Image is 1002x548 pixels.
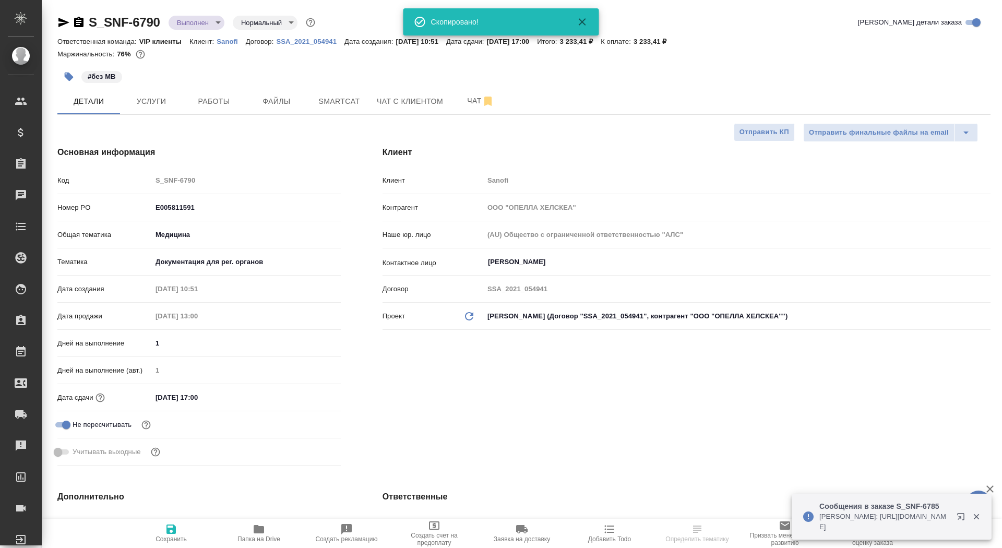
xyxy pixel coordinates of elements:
span: Сохранить [156,535,187,543]
button: 639.01 RUB; [134,47,147,61]
button: Выполнен [174,18,212,27]
p: Контактное лицо [383,258,484,268]
a: SSA_2021_054941 [276,37,344,45]
h4: Клиент [383,146,991,159]
span: Отправить финальные файлы на email [809,127,949,139]
p: Проект [383,311,405,321]
h4: Ответственные [383,491,991,503]
button: Призвать менеджера по развитию [741,519,829,548]
div: Выполнен [233,16,297,30]
p: Дата сдачи [57,392,93,403]
p: Код [57,175,152,186]
button: Создать рекламацию [303,519,390,548]
input: ✎ Введи что-нибудь [152,336,341,351]
span: Услуги [126,95,176,108]
button: Создать счет на предоплату [390,519,478,548]
button: Скопировать ссылку [73,16,85,29]
p: Дата создания: [344,38,396,45]
button: Заявка на доставку [478,519,566,548]
span: Призвать менеджера по развитию [747,532,822,546]
div: Документация для рег. органов [152,253,341,271]
input: ✎ Введи что-нибудь [152,200,341,215]
button: Open [985,261,987,263]
span: Добавить Todo [588,535,631,543]
p: Маржинальность: [57,50,117,58]
input: Пустое поле [484,200,991,215]
p: Клиент [383,175,484,186]
div: split button [803,123,978,142]
input: Пустое поле [152,363,341,378]
p: Дата продажи [57,311,152,321]
button: Выбери, если сб и вс нужно считать рабочими днями для выполнения заказа. [149,445,162,459]
div: Выполнен [169,16,224,30]
p: Общая тематика [57,230,152,240]
p: Ответственная команда: [57,38,139,45]
span: Работы [189,95,239,108]
p: VIP клиенты [139,38,189,45]
button: Открыть в новой вкладке [950,506,975,531]
p: [DATE] 17:00 [487,38,538,45]
span: Создать рекламацию [316,535,378,543]
span: Отправить КП [739,126,789,138]
p: Сообщения в заказе S_SNF-6785 [819,501,950,511]
input: Пустое поле [152,517,341,532]
p: Контрагент [383,202,484,213]
span: Не пересчитывать [73,420,132,430]
button: Отправить КП [734,123,795,141]
span: Файлы [252,95,302,108]
p: Клиент: [189,38,217,45]
button: Определить тематику [653,519,741,548]
span: Определить тематику [665,535,729,543]
p: Договор: [246,38,277,45]
span: Учитывать выходные [73,447,141,457]
svg: Отписаться [482,95,494,108]
p: SSA_2021_054941 [276,38,344,45]
button: Добавить Todo [566,519,653,548]
p: Дней на выполнение (авт.) [57,365,152,376]
button: 🙏 [965,491,992,517]
span: Создать счет на предоплату [397,532,472,546]
h4: Основная информация [57,146,341,159]
button: Нормальный [238,18,285,27]
span: [PERSON_NAME] детали заказа [858,17,962,28]
button: Включи, если не хочешь, чтобы указанная дата сдачи изменилась после переставления заказа в 'Подтв... [139,418,153,432]
p: 76% [117,50,133,58]
span: Smartcat [314,95,364,108]
a: S_SNF-6790 [89,15,160,29]
input: Пустое поле [484,227,991,242]
p: #без МВ [88,72,116,82]
p: 3 233,41 ₽ [634,38,675,45]
button: Закрыть [570,16,595,28]
span: Чат с клиентом [377,95,443,108]
span: без МВ [80,72,123,80]
p: Дата создания [57,284,152,294]
p: Итого: [537,38,559,45]
p: [DATE] 10:51 [396,38,446,45]
button: Если добавить услуги и заполнить их объемом, то дата рассчитается автоматически [93,391,107,404]
a: Sanofi [217,37,246,45]
span: Детали [64,95,114,108]
h4: Дополнительно [57,491,341,503]
p: [PERSON_NAME]: [URL][DOMAIN_NAME] [819,511,950,532]
div: Медицина [152,226,341,244]
span: Чат [456,94,506,108]
input: Пустое поле [484,173,991,188]
button: Сохранить [127,519,215,548]
button: Скопировать ссылку для ЯМессенджера [57,16,70,29]
input: ✎ Введи что-нибудь [152,390,243,405]
p: 3 233,41 ₽ [560,38,601,45]
button: Добавить менеджера [487,513,512,538]
p: Дата сдачи: [446,38,486,45]
p: К оплате: [601,38,634,45]
input: Пустое поле [484,281,991,296]
p: Тематика [57,257,152,267]
div: [PERSON_NAME] (Договор "SSA_2021_054941", контрагент "ООО "ОПЕЛЛА ХЕЛСКЕА"") [484,307,991,325]
input: Пустое поле [152,281,243,296]
p: Договор [383,284,484,294]
p: Дней на выполнение [57,338,152,349]
span: Папка на Drive [237,535,280,543]
p: Номер PO [57,202,152,213]
button: Отправить финальные файлы на email [803,123,955,142]
span: Заявка на доставку [494,535,550,543]
p: Наше юр. лицо [383,230,484,240]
